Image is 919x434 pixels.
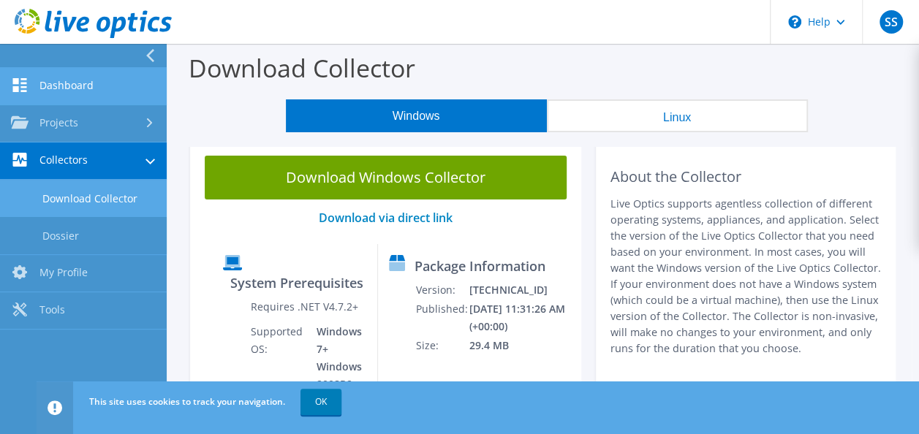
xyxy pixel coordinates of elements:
td: Version: [415,281,469,300]
span: SS [880,10,903,34]
td: Size: [415,336,469,355]
a: Download via direct link [319,210,453,226]
td: 29.4 MB [469,336,575,355]
td: Windows 7+ Windows 2008R2+ [306,322,366,394]
span: This site uses cookies to track your navigation. [89,395,285,408]
label: Download Collector [189,51,415,85]
h2: About the Collector [610,168,881,186]
td: [TECHNICAL_ID] [469,281,575,300]
label: Requires .NET V4.7.2+ [251,300,358,314]
a: OK [300,389,341,415]
p: Live Optics supports agentless collection of different operating systems, appliances, and applica... [610,196,881,357]
label: System Prerequisites [230,275,363,290]
label: Package Information [415,259,545,273]
a: Download Windows Collector [205,156,567,199]
td: [DATE] 11:31:26 AM (+00:00) [469,300,575,336]
td: Published: [415,300,469,336]
svg: \n [788,15,801,28]
button: Windows [286,99,547,132]
td: Supported OS: [250,322,306,394]
button: Linux [547,99,808,132]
